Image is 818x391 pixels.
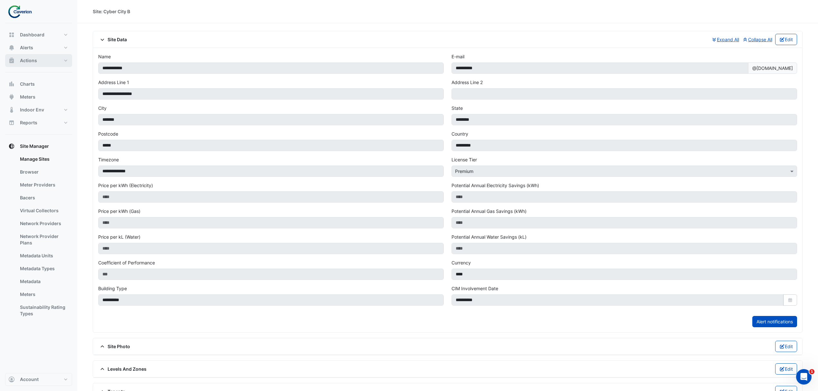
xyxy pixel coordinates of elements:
[98,105,107,111] label: City
[5,116,72,129] button: Reports
[5,54,72,67] button: Actions
[15,275,72,288] a: Metadata
[452,130,468,137] label: Country
[98,343,130,350] span: Site Photo
[5,103,72,116] button: Indoor Env
[775,34,797,45] button: Edit
[98,36,127,43] span: Site Data
[98,234,140,240] label: Price per kL (Water)
[20,376,39,383] span: Account
[93,8,130,15] div: Site: Cyber City B
[5,41,72,54] button: Alerts
[98,79,129,86] label: Address Line 1
[8,57,15,64] app-icon: Actions
[98,156,119,163] label: Timezone
[5,91,72,103] button: Meters
[15,191,72,204] a: Bacers
[452,259,471,266] label: Currency
[711,34,740,45] button: Expand All
[15,301,72,320] a: Sustainability Rating Types
[20,44,33,51] span: Alerts
[15,166,72,178] a: Browser
[98,366,147,372] span: Levels And Zones
[15,262,72,275] a: Metadata Types
[8,143,15,149] app-icon: Site Manager
[752,316,797,327] a: Alert notifications
[15,288,72,301] a: Meters
[452,182,539,189] label: Potential Annual Electricity Savings (kWh)
[452,53,464,60] label: E-mail
[796,369,812,385] iframe: Intercom live chat
[8,5,37,18] img: Company Logo
[775,363,797,375] button: Edit
[98,285,127,292] label: Building Type
[8,32,15,38] app-icon: Dashboard
[98,53,111,60] label: Name
[5,373,72,386] button: Account
[15,249,72,262] a: Metadata Units
[452,234,527,240] label: Potential Annual Water Savings (kL)
[20,32,44,38] span: Dashboard
[98,208,140,215] label: Price per kWh (Gas)
[5,78,72,91] button: Charts
[98,259,155,266] label: Coefficient of Performance
[20,94,35,100] span: Meters
[15,204,72,217] a: Virtual Collectors
[20,57,37,64] span: Actions
[15,153,72,166] a: Manage Sites
[8,107,15,113] app-icon: Indoor Env
[452,156,477,163] label: License Tier
[98,182,153,189] label: Price per kWh (Electricity)
[809,369,814,374] span: 1
[8,81,15,87] app-icon: Charts
[15,217,72,230] a: Network Providers
[452,285,498,292] label: CIM Involvement Date
[748,62,797,74] span: @[DOMAIN_NAME]
[742,34,773,45] button: Collapse All
[5,140,72,153] button: Site Manager
[20,119,37,126] span: Reports
[452,79,483,86] label: Address Line 2
[20,143,49,149] span: Site Manager
[5,28,72,41] button: Dashboard
[8,119,15,126] app-icon: Reports
[8,94,15,100] app-icon: Meters
[452,208,527,215] label: Potential Annual Gas Savings (kWh)
[98,130,118,137] label: Postcode
[452,105,463,111] label: State
[8,44,15,51] app-icon: Alerts
[20,81,35,87] span: Charts
[5,153,72,323] div: Site Manager
[15,178,72,191] a: Meter Providers
[775,341,797,352] button: Edit
[15,230,72,249] a: Network Provider Plans
[20,107,44,113] span: Indoor Env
